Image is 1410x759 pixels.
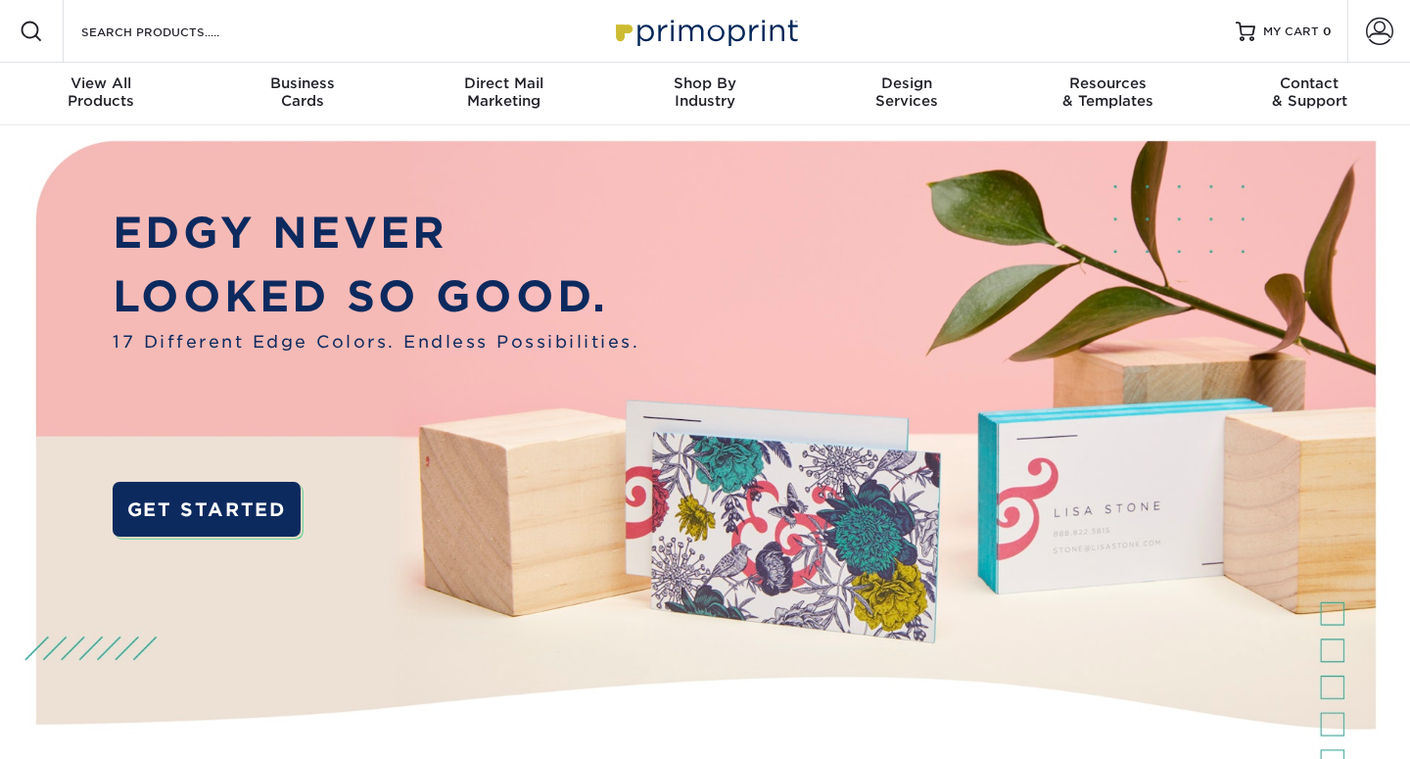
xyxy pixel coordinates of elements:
[1008,63,1209,125] a: Resources& Templates
[1008,74,1209,92] span: Resources
[604,63,806,125] a: Shop ByIndustry
[402,63,604,125] a: Direct MailMarketing
[1323,24,1332,38] span: 0
[113,202,639,265] p: EDGY NEVER
[1008,74,1209,110] div: & Templates
[202,74,403,92] span: Business
[402,74,604,92] span: Direct Mail
[1208,74,1410,110] div: & Support
[604,74,806,92] span: Shop By
[402,74,604,110] div: Marketing
[806,74,1008,110] div: Services
[1263,24,1319,40] span: MY CART
[113,482,300,538] a: GET STARTED
[113,265,639,329] p: LOOKED SO GOOD.
[113,329,639,355] span: 17 Different Edge Colors. Endless Possibilities.
[607,10,803,52] img: Primoprint
[1208,74,1410,92] span: Contact
[806,74,1008,92] span: Design
[202,63,403,125] a: BusinessCards
[202,74,403,110] div: Cards
[604,74,806,110] div: Industry
[1208,63,1410,125] a: Contact& Support
[806,63,1008,125] a: DesignServices
[79,20,270,43] input: SEARCH PRODUCTS.....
